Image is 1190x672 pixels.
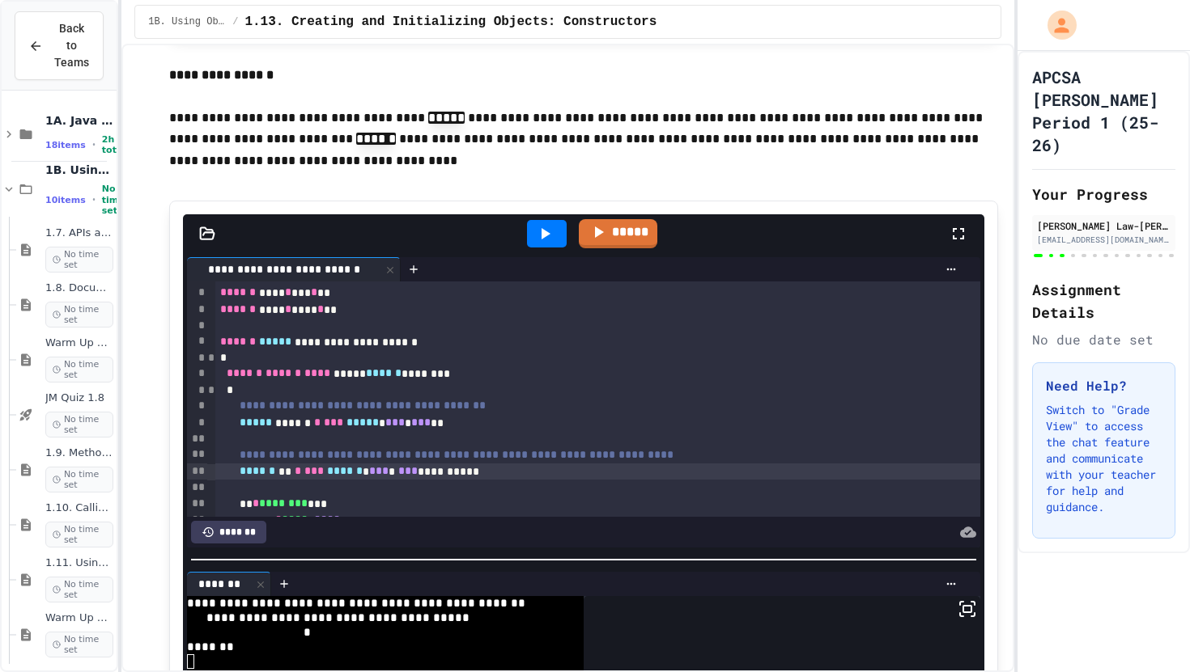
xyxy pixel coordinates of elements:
span: Back to Teams [53,20,90,71]
span: 2h total [102,134,125,155]
h3: Need Help? [1046,376,1162,395]
span: No time set [45,577,113,602]
span: 10 items [45,195,86,205]
p: Switch to "Grade View" to access the chat feature and communicate with your teacher for help and ... [1046,402,1162,515]
span: Warm Up 1.10-1.11 [45,611,113,625]
button: Back to Teams [15,11,104,80]
span: No time set [45,302,113,328]
span: No time set [45,247,113,273]
span: 1.8. Documentation with Comments and Preconditions [45,281,113,295]
span: No time set [45,357,113,382]
span: No time set [45,632,113,657]
span: No time set [45,522,113,547]
span: • [92,138,96,151]
span: 1.11. Using the Math Class [45,556,113,570]
div: No due date set [1032,330,1175,349]
span: 1.13. Creating and Initializing Objects: Constructors [244,12,657,32]
span: Warm Up 1.7-1.8 [45,336,113,350]
span: 1A. Java Basics [45,113,113,128]
span: 1.7. APIs and Libraries [45,226,113,240]
span: 1B. Using Objects [45,163,113,177]
span: JM Quiz 1.8 [45,391,113,405]
div: [PERSON_NAME] Law-[PERSON_NAME] [1037,218,1171,233]
span: 1.9. Method Signatures [45,446,113,460]
span: No time set [45,412,113,437]
span: No time set [102,184,125,216]
span: 1B. Using Objects [148,15,226,28]
span: / [232,15,238,28]
span: 18 items [45,140,86,150]
div: My Account [1031,6,1081,44]
h2: Your Progress [1032,183,1175,205]
h2: Assignment Details [1032,278,1175,323]
span: • [92,193,96,206]
h1: APCSA [PERSON_NAME] Period 1 (25-26) [1032,66,1175,156]
div: [EMAIL_ADDRESS][DOMAIN_NAME] [1037,234,1171,246]
span: 1.10. Calling Class Methods [45,501,113,515]
span: No time set [45,467,113,492]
